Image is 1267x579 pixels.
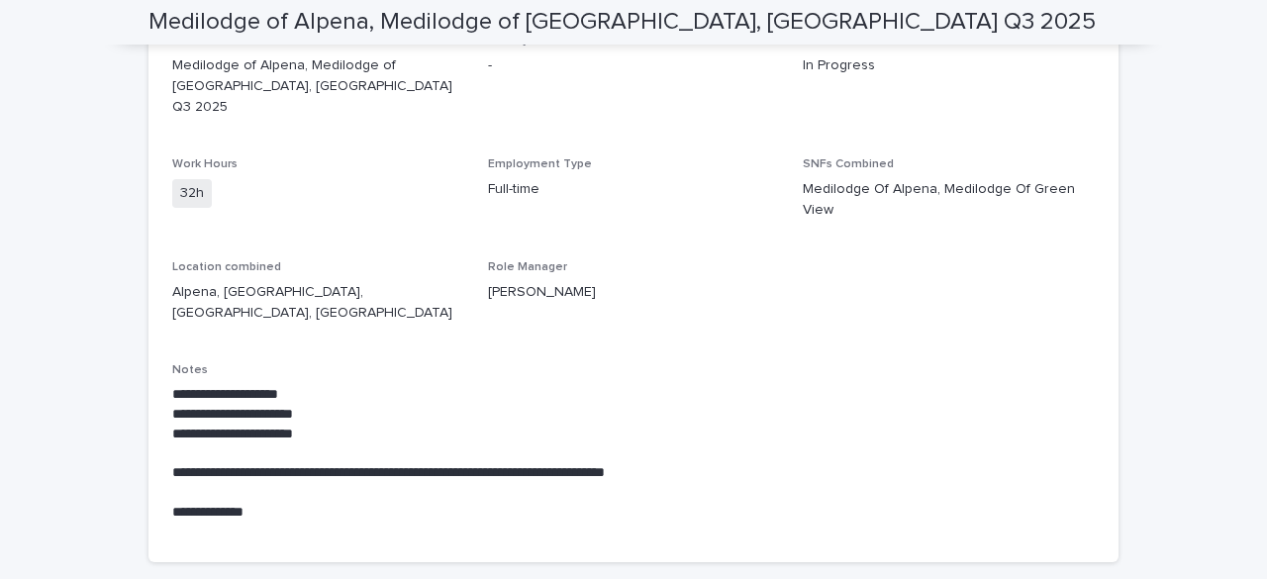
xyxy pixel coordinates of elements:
[488,261,567,273] span: Role Manager
[803,35,840,47] span: Status
[172,261,281,273] span: Location combined
[488,179,780,200] p: Full-time
[803,179,1095,221] p: Medilodge Of Alpena, Medilodge Of Green View
[172,282,464,324] p: Alpena, [GEOGRAPHIC_DATA], [GEOGRAPHIC_DATA], [GEOGRAPHIC_DATA]
[803,158,894,170] span: SNFs Combined
[803,55,1095,76] p: In Progress
[172,35,199,47] span: Role
[148,8,1096,37] h2: Medilodge of Alpena, Medilodge of [GEOGRAPHIC_DATA], [GEOGRAPHIC_DATA] Q3 2025
[172,364,208,376] span: Notes
[172,158,238,170] span: Work Hours
[172,179,212,208] span: 32h
[488,55,780,76] p: -
[172,55,464,117] p: Medilodge of Alpena, Medilodge of [GEOGRAPHIC_DATA], [GEOGRAPHIC_DATA] Q3 2025
[488,35,529,47] span: Priority
[488,282,780,303] p: [PERSON_NAME]
[488,158,592,170] span: Employment Type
